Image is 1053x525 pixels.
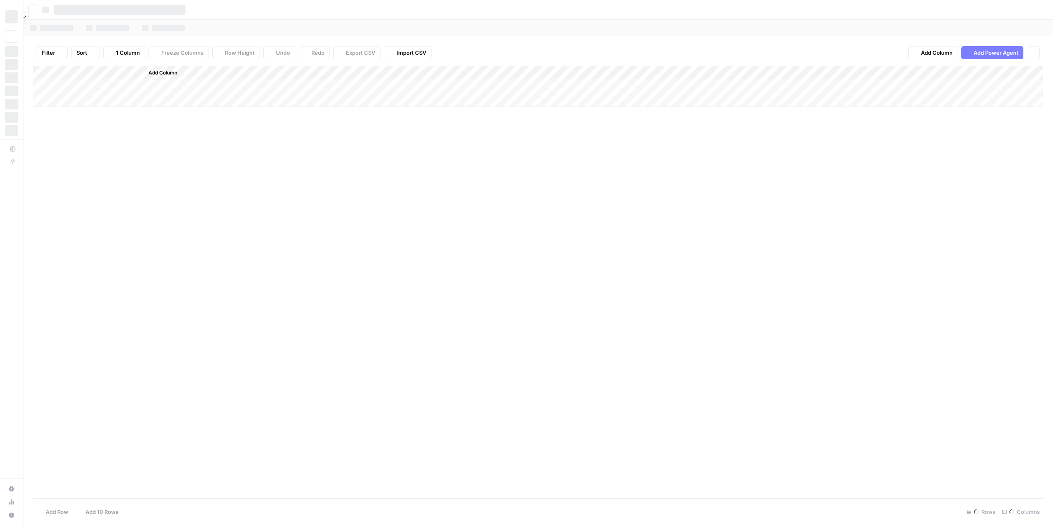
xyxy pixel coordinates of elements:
span: Row Height [225,49,255,57]
button: Row Height [212,46,260,59]
button: Add Power Agent [961,46,1023,59]
button: Add Column [138,67,181,78]
span: Add Column [148,69,177,77]
span: Redo [311,49,325,57]
a: Settings [5,482,18,495]
span: Sort [77,49,87,57]
button: Redo [299,46,330,59]
span: Export CSV [346,49,375,57]
button: Add Row [33,505,73,518]
span: Filter [42,49,55,57]
div: Rows [963,505,999,518]
button: Filter [37,46,68,59]
span: Undo [276,49,290,57]
span: Add Power Agent [974,49,1018,57]
button: Sort [71,46,100,59]
button: Add 10 Rows [73,505,123,518]
span: Add Row [46,508,68,516]
div: Columns [999,505,1043,518]
button: Help + Support [5,509,18,522]
button: 1 Column [103,46,145,59]
button: Import CSV [384,46,431,59]
span: Add 10 Rows [86,508,118,516]
button: Add Column [908,46,958,59]
button: Export CSV [333,46,380,59]
button: Freeze Columns [148,46,209,59]
span: Freeze Columns [161,49,204,57]
a: Usage [5,495,18,509]
span: Add Column [921,49,953,57]
button: Undo [263,46,295,59]
span: Import CSV [397,49,426,57]
span: 1 Column [116,49,140,57]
